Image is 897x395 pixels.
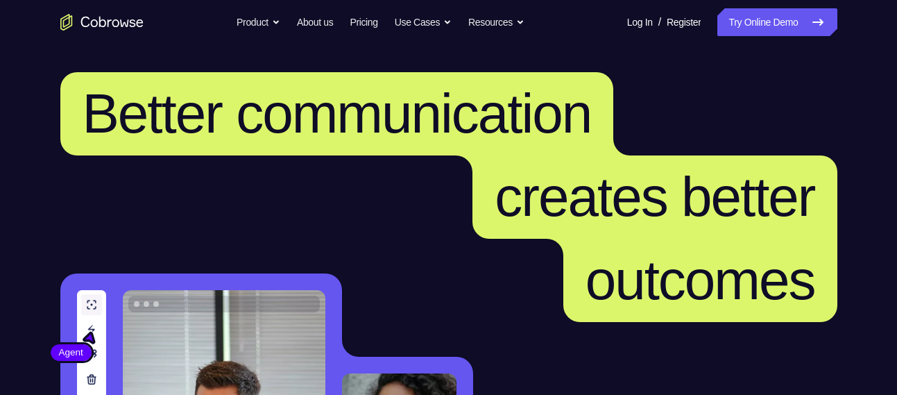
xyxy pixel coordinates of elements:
a: Log In [627,8,653,36]
a: Go to the home page [60,14,144,31]
span: outcomes [586,249,815,311]
span: / [658,14,661,31]
a: Pricing [350,8,377,36]
a: Register [667,8,701,36]
button: Resources [468,8,524,36]
span: Agent [51,346,92,360]
span: Better communication [83,83,592,144]
button: Product [237,8,280,36]
button: Use Cases [395,8,452,36]
a: Try Online Demo [717,8,837,36]
a: About us [297,8,333,36]
span: creates better [495,166,814,228]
